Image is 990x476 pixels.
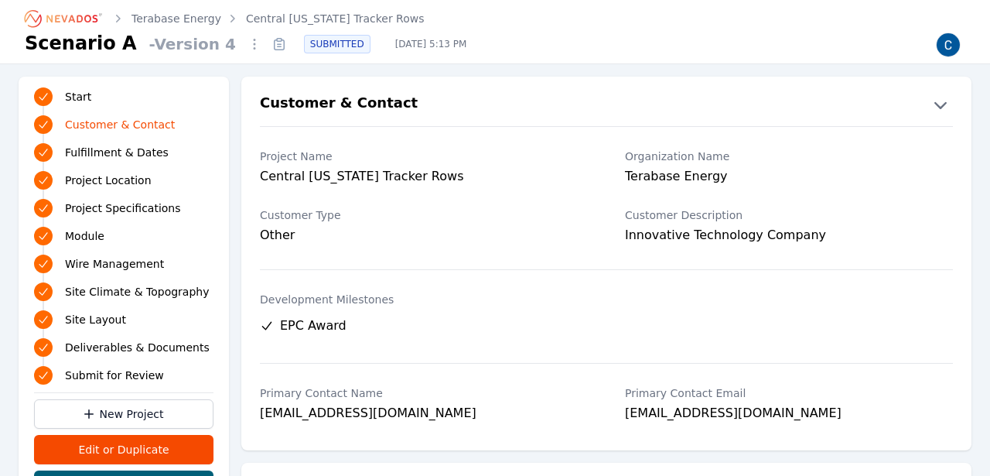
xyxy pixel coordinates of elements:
span: [DATE] 5:13 PM [383,38,480,50]
span: Module [65,228,104,244]
label: Organization Name [625,149,953,164]
nav: Breadcrumb [25,6,425,31]
button: Customer & Contact [241,92,971,117]
label: Primary Contact Name [260,385,588,401]
div: Terabase Energy [625,167,953,189]
span: Submit for Review [65,368,164,383]
h2: Customer & Contact [260,92,418,117]
span: Site Layout [65,312,126,327]
label: Development Milestones [260,292,953,307]
span: Deliverables & Documents [65,340,210,355]
div: SUBMITTED [304,35,370,53]
a: New Project [34,399,213,429]
span: Project Specifications [65,200,181,216]
span: EPC Award [280,317,346,335]
span: - Version 4 [143,33,242,55]
div: [EMAIL_ADDRESS][DOMAIN_NAME] [260,404,588,426]
span: Project Location [65,173,152,188]
a: Central [US_STATE] Tracker Rows [246,11,425,26]
label: Customer Type [260,207,588,223]
label: Primary Contact Email [625,385,953,401]
label: Project Name [260,149,588,164]
span: Fulfillment & Dates [65,145,169,160]
span: Wire Management [65,256,164,272]
div: Innovative Technology Company [625,226,953,248]
span: Start [65,89,91,104]
h1: Scenario A [25,31,137,56]
span: Site Climate & Topography [65,284,209,300]
img: Carmen Brooks [936,33,961,57]
label: Customer Description [625,207,953,223]
button: Edit or Duplicate [34,435,213,464]
span: Customer & Contact [65,117,175,132]
a: Terabase Energy [131,11,221,26]
div: [EMAIL_ADDRESS][DOMAIN_NAME] [625,404,953,426]
div: Other [260,226,588,245]
nav: Progress [34,86,213,386]
div: Central [US_STATE] Tracker Rows [260,167,588,189]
